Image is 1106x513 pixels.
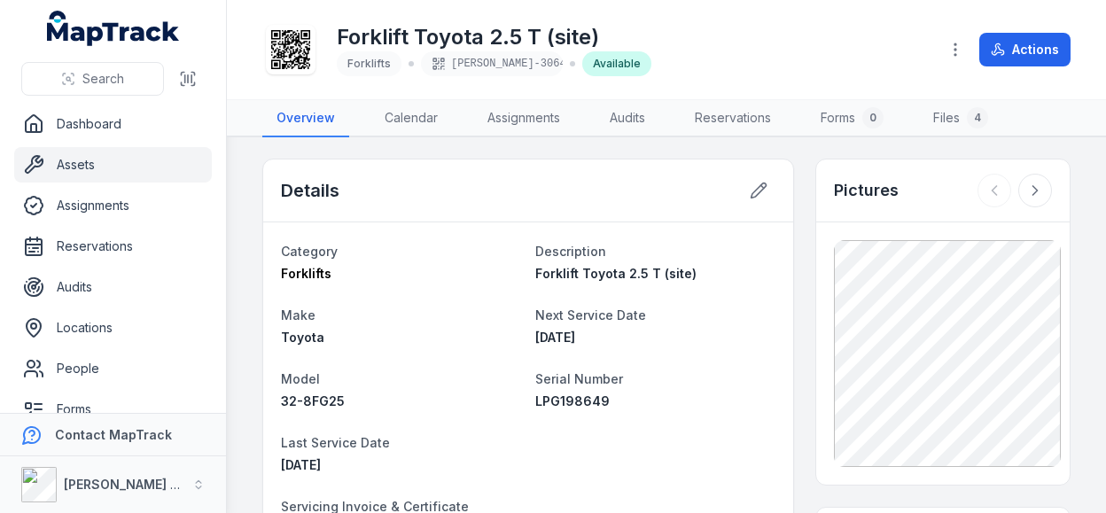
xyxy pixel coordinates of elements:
strong: Contact MapTrack [55,427,172,442]
a: Audits [596,100,659,137]
a: Overview [262,100,349,137]
a: Forms0 [806,100,898,137]
a: Assets [14,147,212,183]
h2: Details [281,178,339,203]
span: Forklifts [281,266,331,281]
a: Assignments [14,188,212,223]
span: Category [281,244,338,259]
span: Model [281,371,320,386]
a: Dashboard [14,106,212,142]
a: Reservations [681,100,785,137]
time: 6/25/2025, 12:00:00 AM [281,457,321,472]
span: LPG198649 [535,393,610,408]
a: Reservations [14,229,212,264]
span: Description [535,244,606,259]
div: [PERSON_NAME]-3064 [421,51,563,76]
a: Assignments [473,100,574,137]
div: Available [582,51,651,76]
a: Files4 [919,100,1002,137]
a: Audits [14,269,212,305]
span: 32-8FG25 [281,393,345,408]
button: Actions [979,33,1071,66]
a: People [14,351,212,386]
span: Make [281,307,315,323]
h3: Pictures [834,178,899,203]
strong: [PERSON_NAME] Air [64,477,187,492]
span: Forklifts [347,57,391,70]
span: Serial Number [535,371,623,386]
a: Calendar [370,100,452,137]
h1: Forklift Toyota 2.5 T (site) [337,23,651,51]
span: Forklift Toyota 2.5 T (site) [535,266,697,281]
div: 4 [967,107,988,128]
a: Locations [14,310,212,346]
a: Forms [14,392,212,427]
span: Search [82,70,124,88]
span: Toyota [281,330,324,345]
span: [DATE] [281,457,321,472]
a: MapTrack [47,11,180,46]
time: 9/25/2025, 12:00:00 AM [535,330,575,345]
span: Next Service Date [535,307,646,323]
div: 0 [862,107,884,128]
span: Last Service Date [281,435,390,450]
span: [DATE] [535,330,575,345]
button: Search [21,62,164,96]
